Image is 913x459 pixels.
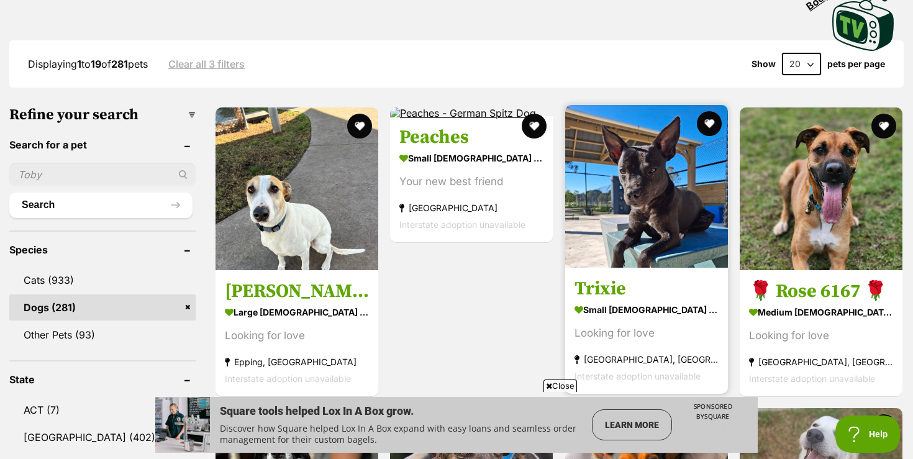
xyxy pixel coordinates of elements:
strong: medium [DEMOGRAPHIC_DATA] Dog [749,303,893,321]
h3: Peaches [399,126,543,150]
h3: Trixie [575,277,719,301]
span: Displaying to of pets [28,58,148,70]
button: Search [9,193,193,217]
header: Species [9,244,196,255]
div: Looking for love [225,327,369,344]
button: favourite [871,414,896,439]
a: [PERSON_NAME] large [DEMOGRAPHIC_DATA] Dog Looking for love Epping, [GEOGRAPHIC_DATA] Interstate ... [216,270,378,396]
span: Close [543,379,577,392]
iframe: Help Scout Beacon - Open [835,416,901,453]
span: Interstate adoption unavailable [749,373,875,384]
div: Looking for love [575,325,719,342]
a: Peaches small [DEMOGRAPHIC_DATA] Dog Your new best friend [GEOGRAPHIC_DATA] Interstate adoption u... [390,117,553,243]
strong: Epping, [GEOGRAPHIC_DATA] [225,353,369,370]
label: pets per page [827,59,885,69]
a: Clear all 3 filters [168,58,245,70]
a: Cats (933) [9,267,196,293]
div: Looking for love [749,327,893,344]
strong: [GEOGRAPHIC_DATA], [GEOGRAPHIC_DATA] [749,353,893,370]
a: Trixie small [DEMOGRAPHIC_DATA] Dog Looking for love [GEOGRAPHIC_DATA], [GEOGRAPHIC_DATA] Interst... [565,268,728,394]
header: Search for a pet [9,139,196,150]
img: Peaches - German Spitz Dog [390,107,536,119]
a: [GEOGRAPHIC_DATA] (402) [9,424,196,450]
strong: 19 [91,58,101,70]
a: Dogs (281) [9,294,196,320]
strong: 281 [111,58,128,70]
iframe: Advertisement [155,397,758,453]
button: favourite [697,111,722,136]
div: Your new best friend [399,174,543,191]
span: Interstate adoption unavailable [225,373,351,384]
strong: 1 [77,58,81,70]
strong: [GEOGRAPHIC_DATA] [399,200,543,217]
a: ACT (7) [9,397,196,423]
img: Trixie - English Staffordshire Bull Terrier Dog [565,105,728,268]
h3: Refine your search [9,106,196,124]
strong: small [DEMOGRAPHIC_DATA] Dog [575,301,719,319]
input: Toby [9,163,196,186]
strong: large [DEMOGRAPHIC_DATA] Dog [225,303,369,321]
strong: [GEOGRAPHIC_DATA], [GEOGRAPHIC_DATA] [575,351,719,368]
h3: [PERSON_NAME] [225,279,369,303]
strong: small [DEMOGRAPHIC_DATA] Dog [399,150,543,168]
button: favourite [522,114,547,139]
button: favourite [347,114,372,139]
img: Bonnie - Bull Arab x Whippet Dog [216,107,378,270]
span: Interstate adoption unavailable [399,220,525,230]
header: State [9,374,196,385]
a: Other Pets (93) [9,322,196,348]
span: Interstate adoption unavailable [575,371,701,381]
h3: 🌹 Rose 6167 🌹 [749,279,893,303]
img: 🌹 Rose 6167 🌹 - Boxer x German Shepherd Dog [740,107,902,270]
span: Show [752,59,776,69]
a: 🌹 Rose 6167 🌹 medium [DEMOGRAPHIC_DATA] Dog Looking for love [GEOGRAPHIC_DATA], [GEOGRAPHIC_DATA]... [740,270,902,396]
button: favourite [871,114,896,139]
